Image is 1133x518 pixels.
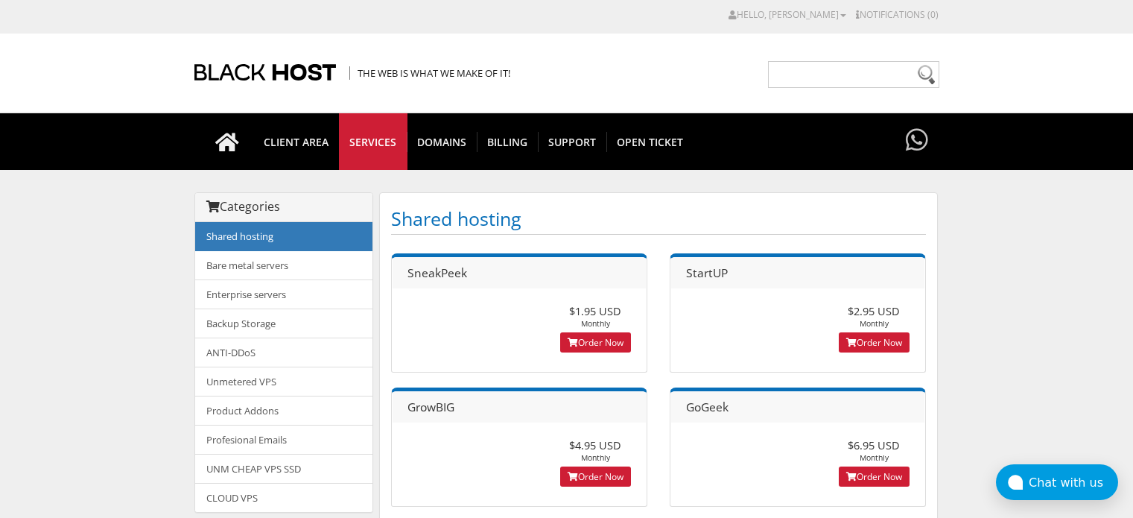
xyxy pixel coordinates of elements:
div: Monthly [545,438,647,463]
a: ANTI-DDoS [195,338,372,367]
a: Support [538,113,607,170]
a: Backup Storage [195,309,372,338]
span: SERVICES [339,132,407,152]
a: Go to homepage [200,113,254,170]
span: GoGeek [686,399,729,415]
span: $2.95 USD [848,303,900,318]
div: Monthly [545,303,647,329]
div: Monthly [823,438,925,463]
a: Order Now [839,332,910,353]
a: Billing [477,113,539,170]
a: Hello, [PERSON_NAME] [729,8,846,21]
a: Order Now [560,332,631,353]
a: Notifications (0) [856,8,939,21]
span: CLIENT AREA [253,132,340,152]
a: Shared hosting [195,222,372,251]
a: Product Addons [195,396,372,426]
h1: Shared hosting [391,204,926,235]
span: GrowBIG [407,399,454,415]
span: Billing [477,132,539,152]
span: StartUP [686,265,728,281]
a: Profesional Emails [195,425,372,455]
div: Monthly [823,303,925,329]
a: Domains [407,113,477,170]
a: CLOUD VPS [195,483,372,512]
span: Open Ticket [606,132,694,152]
a: Have questions? [902,113,932,168]
a: UNM CHEAP VPS SSD [195,454,372,484]
a: Order Now [839,467,910,487]
span: The Web is what we make of it! [349,66,510,80]
a: SERVICES [339,113,407,170]
span: $4.95 USD [569,438,621,452]
input: Need help? [768,61,939,88]
a: CLIENT AREA [253,113,340,170]
a: Enterprise servers [195,279,372,309]
a: Open Ticket [606,113,694,170]
span: SneakPeek [407,265,467,281]
span: $6.95 USD [848,438,900,452]
div: Chat with us [1029,476,1118,490]
button: Chat with us [996,464,1118,500]
a: Bare metal servers [195,250,372,280]
span: $1.95 USD [569,303,621,318]
h3: Categories [206,200,361,214]
a: Order Now [560,467,631,487]
a: Unmetered VPS [195,367,372,397]
span: Domains [407,132,477,152]
span: Support [538,132,607,152]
